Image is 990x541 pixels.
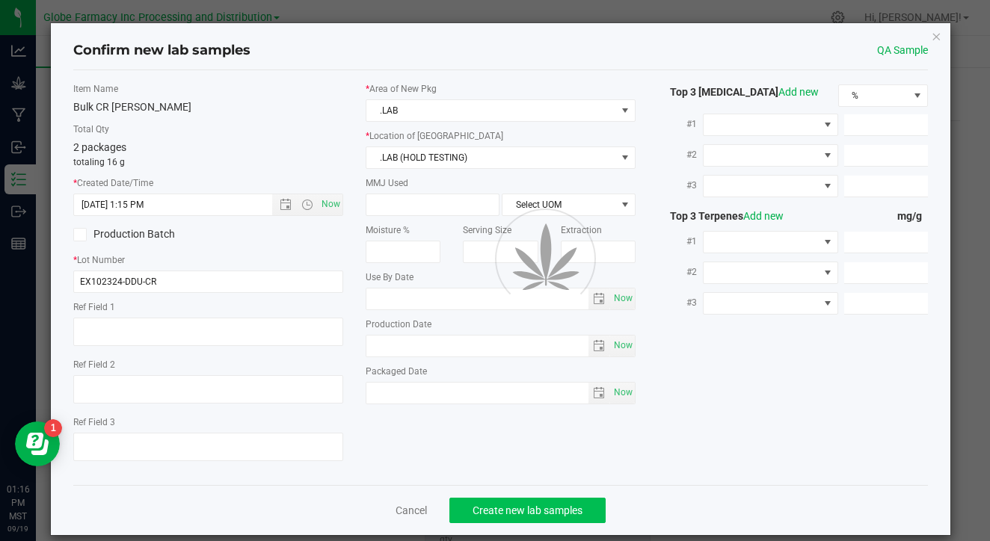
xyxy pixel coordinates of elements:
[611,335,636,356] span: Set Current date
[366,100,616,121] span: .LAB
[44,419,62,437] iframe: Resource center unread badge
[658,259,703,285] label: #2
[366,223,440,237] label: Moisture %
[319,194,344,215] span: Set Current date
[273,199,298,211] span: Open the date view
[295,199,320,211] span: Open the time view
[73,176,343,190] label: Created Date/Time
[73,358,343,371] label: Ref Field 2
[449,498,606,523] button: Create new lab samples
[703,262,838,284] span: NO DATA FOUND
[73,226,197,242] label: Production Batch
[366,129,636,143] label: Location of [GEOGRAPHIC_DATA]
[73,99,343,115] div: Bulk CR [PERSON_NAME]
[473,504,582,516] span: Create new lab samples
[366,147,616,168] span: .LAB (HOLD TESTING)
[561,223,636,237] label: Extraction
[588,336,610,356] span: select
[73,415,343,429] label: Ref Field 3
[610,336,635,356] span: select
[502,194,616,215] span: Select UOM
[743,210,784,222] a: Add new
[396,503,427,518] a: Cancel
[703,144,838,167] span: NO DATA FOUND
[366,318,636,331] label: Production Date
[73,141,126,153] span: 2 packages
[15,421,60,466] iframe: Resource center
[366,176,636,190] label: MMJ Used
[877,43,928,58] span: QA Sample
[778,86,819,98] a: Add new
[588,383,610,404] span: select
[611,382,636,404] span: Set Current date
[73,253,343,267] label: Lot Number
[611,288,636,309] span: Set Current date
[658,111,703,137] label: #1
[366,82,636,96] label: Area of New Pkg
[366,365,636,378] label: Packaged Date
[73,82,343,96] label: Item Name
[658,210,784,222] span: Top 3 Terpenes
[658,86,819,98] span: Top 3 [MEDICAL_DATA]
[73,123,343,136] label: Total Qty
[658,289,703,316] label: #3
[658,228,703,255] label: #1
[897,210,928,222] span: mg/g
[839,85,908,106] span: %
[73,155,343,169] p: totaling 16 g
[703,114,838,136] span: NO DATA FOUND
[73,41,250,61] h4: Confirm new lab samples
[588,288,610,309] span: select
[73,300,343,314] label: Ref Field 1
[366,270,636,284] label: Use By Date
[463,223,538,237] label: Serving Size
[658,141,703,168] label: #2
[610,383,635,404] span: select
[658,172,703,199] label: #3
[703,175,838,197] span: NO DATA FOUND
[703,231,838,253] span: NO DATA FOUND
[703,292,838,315] span: NO DATA FOUND
[610,288,635,309] span: select
[616,147,635,168] span: select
